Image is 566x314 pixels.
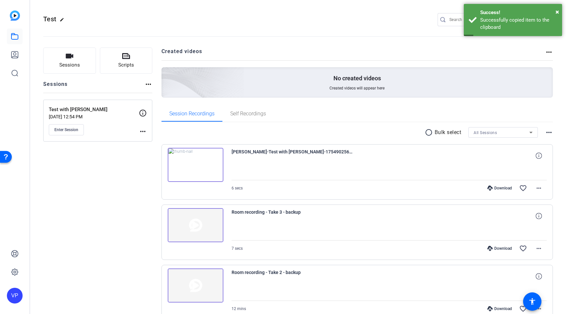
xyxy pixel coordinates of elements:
[7,288,23,304] div: VP
[232,208,353,224] span: Room recording - Take 3 - backup
[519,305,527,313] mat-icon: favorite_border
[535,245,543,252] mat-icon: more_horiz
[528,298,536,305] mat-icon: accessibility
[480,9,557,16] div: Success!
[88,2,244,145] img: Creted videos background
[118,61,134,69] span: Scripts
[230,111,266,116] span: Self Recordings
[43,15,56,23] span: Test
[545,128,553,136] mat-icon: more_horiz
[232,148,353,164] span: [PERSON_NAME]-Test with [PERSON_NAME]-1754902566652-webcam
[556,8,559,16] span: ×
[49,124,84,135] button: Enter Session
[59,61,80,69] span: Sessions
[49,114,139,119] p: [DATE] 12:54 PM
[60,17,67,25] mat-icon: edit
[449,16,508,24] input: Search
[484,306,515,311] div: Download
[535,184,543,192] mat-icon: more_horiz
[144,80,152,88] mat-icon: more_horiz
[168,268,223,303] img: thumb-nail
[232,306,246,311] span: 12 mins
[10,10,20,21] img: blue-gradient.svg
[43,80,68,93] h2: Sessions
[545,48,553,56] mat-icon: more_horiz
[232,246,243,251] span: 7 secs
[43,48,96,74] button: Sessions
[484,186,515,191] div: Download
[168,148,223,182] img: thumb-nail
[425,128,435,136] mat-icon: radio_button_unchecked
[519,184,527,192] mat-icon: favorite_border
[474,130,497,135] span: All Sessions
[519,245,527,252] mat-icon: favorite_border
[556,7,559,17] button: Close
[54,127,78,132] span: Enter Session
[100,48,153,74] button: Scripts
[49,106,139,113] p: Test with [PERSON_NAME]
[168,208,223,242] img: thumb-nail
[232,186,243,190] span: 6 secs
[139,128,147,135] mat-icon: more_horiz
[330,86,385,91] span: Created videos will appear here
[333,74,381,82] p: No created videos
[161,48,545,60] h2: Created videos
[169,111,215,116] span: Session Recordings
[480,16,557,31] div: Successfully copied item to the clipboard
[484,246,515,251] div: Download
[435,128,462,136] p: Bulk select
[232,268,353,284] span: Room recording - Take 2 - backup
